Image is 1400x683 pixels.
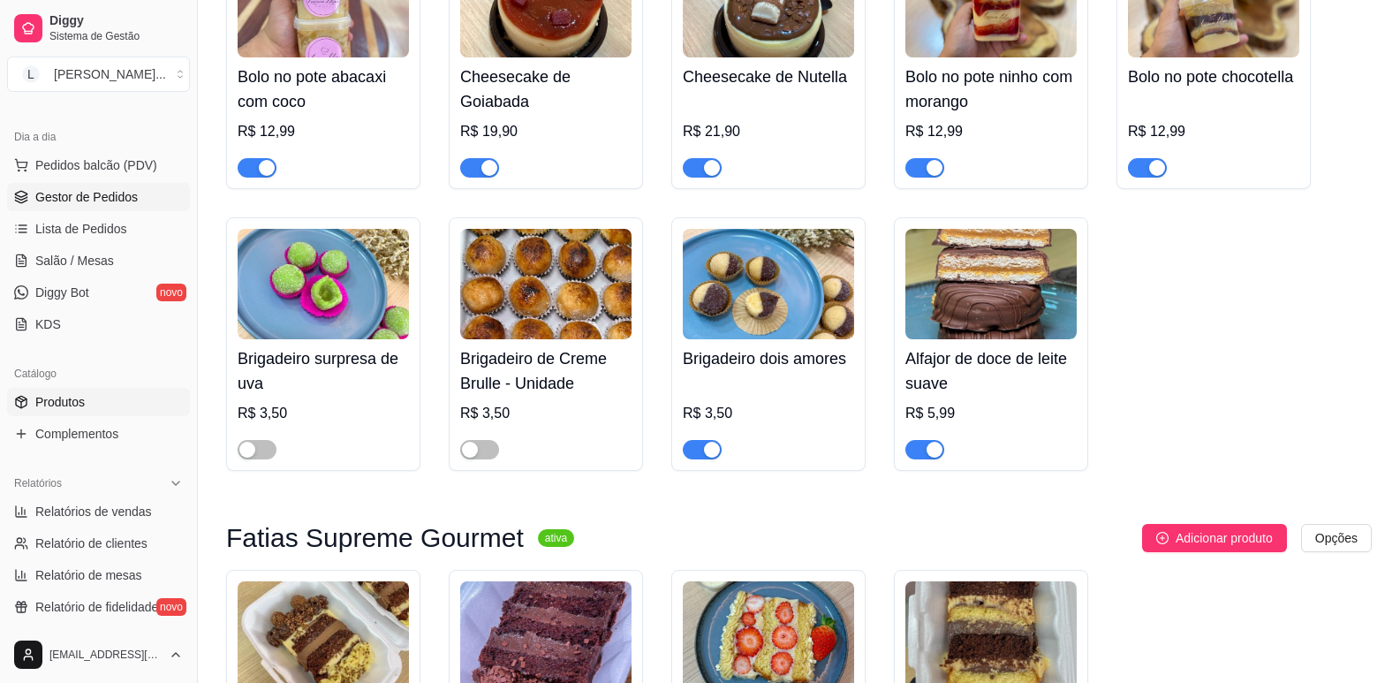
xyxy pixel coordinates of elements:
[7,215,190,243] a: Lista de Pedidos
[35,425,118,443] span: Complementos
[1128,65,1299,89] h4: Bolo no pote chocotella
[238,403,409,424] div: R$ 3,50
[683,346,854,371] h4: Brigadeiro dois amores
[1142,524,1287,552] button: Adicionar produto
[35,156,157,174] span: Pedidos balcão (PDV)
[35,315,61,333] span: KDS
[35,188,138,206] span: Gestor de Pedidos
[7,497,190,526] a: Relatórios de vendas
[49,29,183,43] span: Sistema de Gestão
[35,598,158,616] span: Relatório de fidelidade
[238,346,409,396] h4: Brigadeiro surpresa de uva
[1128,121,1299,142] div: R$ 12,99
[7,593,190,621] a: Relatório de fidelidadenovo
[22,65,40,83] span: L
[460,121,632,142] div: R$ 19,90
[7,57,190,92] button: Select a team
[226,527,524,549] h3: Fatias Supreme Gourmet
[683,121,854,142] div: R$ 21,90
[35,284,89,301] span: Diggy Bot
[905,65,1077,114] h4: Bolo no pote ninho com morango
[54,65,166,83] div: [PERSON_NAME] ...
[905,121,1077,142] div: R$ 12,99
[35,503,152,520] span: Relatórios de vendas
[683,229,854,339] img: product-image
[35,252,114,269] span: Salão / Mesas
[7,183,190,211] a: Gestor de Pedidos
[1315,528,1358,548] span: Opções
[7,561,190,589] a: Relatório de mesas
[238,65,409,114] h4: Bolo no pote abacaxi com coco
[683,403,854,424] div: R$ 3,50
[35,535,148,552] span: Relatório de clientes
[7,529,190,558] a: Relatório de clientes
[460,65,632,114] h4: Cheesecake de Goiabada
[7,388,190,416] a: Produtos
[460,229,632,339] img: product-image
[7,420,190,448] a: Complementos
[1301,524,1372,552] button: Opções
[905,403,1077,424] div: R$ 5,99
[35,393,85,411] span: Produtos
[905,229,1077,339] img: product-image
[538,529,574,547] sup: ativa
[7,151,190,179] button: Pedidos balcão (PDV)
[49,648,162,662] span: [EMAIL_ADDRESS][DOMAIN_NAME]
[238,229,409,339] img: product-image
[683,65,854,89] h4: Cheesecake de Nutella
[35,566,142,584] span: Relatório de mesas
[7,247,190,275] a: Salão / Mesas
[238,121,409,142] div: R$ 12,99
[7,634,190,676] button: [EMAIL_ADDRESS][DOMAIN_NAME]
[49,13,183,29] span: Diggy
[460,346,632,396] h4: Brigadeiro de Creme Brulle - Unidade
[35,220,127,238] span: Lista de Pedidos
[7,123,190,151] div: Dia a dia
[7,278,190,307] a: Diggy Botnovo
[905,346,1077,396] h4: Alfajor de doce de leite suave
[7,310,190,338] a: KDS
[460,403,632,424] div: R$ 3,50
[7,7,190,49] a: DiggySistema de Gestão
[7,360,190,388] div: Catálogo
[1156,532,1169,544] span: plus-circle
[14,476,62,490] span: Relatórios
[1176,528,1273,548] span: Adicionar produto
